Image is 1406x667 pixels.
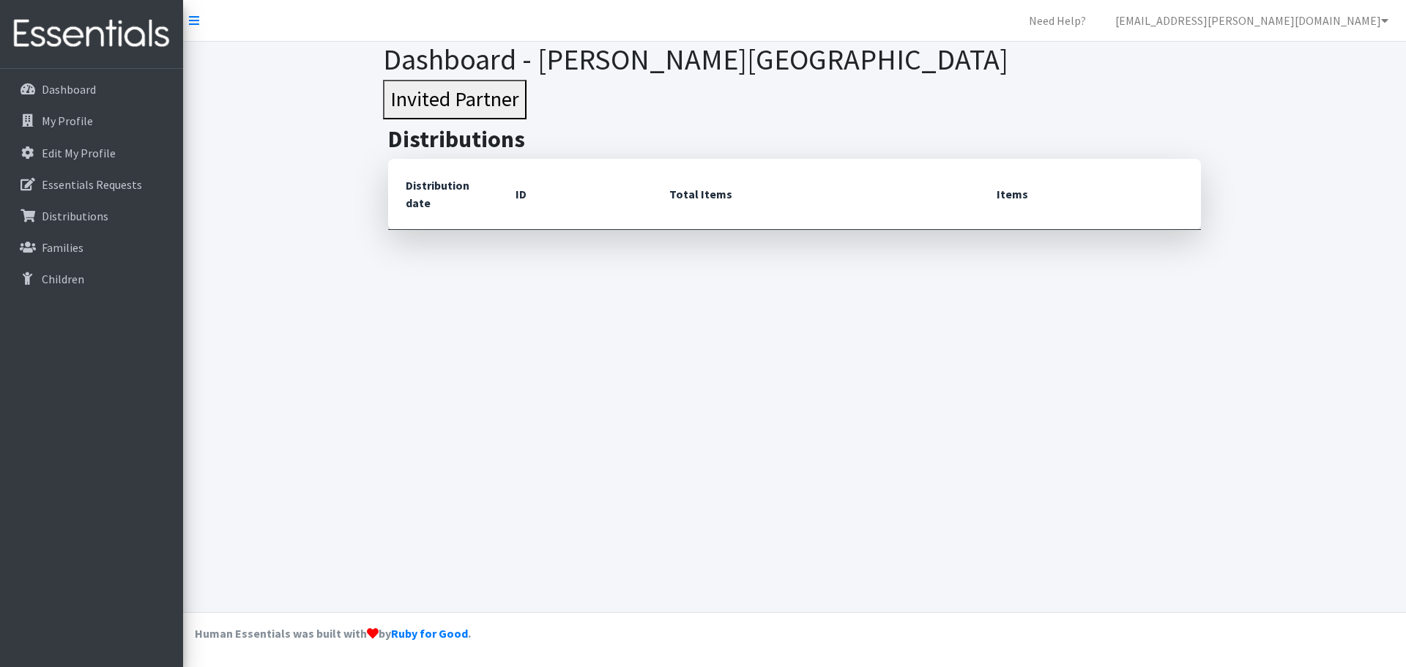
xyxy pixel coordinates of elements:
a: My Profile [6,106,177,135]
a: Essentials Requests [6,170,177,199]
img: HumanEssentials [6,10,177,59]
th: Total Items [652,159,979,230]
p: Dashboard [42,82,96,97]
a: [EMAIL_ADDRESS][PERSON_NAME][DOMAIN_NAME] [1104,6,1400,35]
p: Families [42,240,83,255]
th: Distribution date [388,159,498,230]
p: Essentials Requests [42,177,142,192]
th: Items [979,159,1201,230]
a: Need Help? [1017,6,1098,35]
h2: Distributions [388,125,1201,153]
a: Families [6,233,177,262]
p: Edit My Profile [42,146,116,160]
a: Ruby for Good [391,626,468,641]
a: Distributions [6,201,177,231]
strong: Human Essentials was built with by . [195,626,471,641]
a: Edit My Profile [6,138,177,168]
p: My Profile [42,113,93,128]
th: ID [498,159,652,230]
h1: Dashboard - [PERSON_NAME][GEOGRAPHIC_DATA] [383,42,1207,77]
p: Distributions [42,209,108,223]
p: Children [42,272,84,286]
a: Children [6,264,177,294]
a: Dashboard [6,75,177,104]
button: Invited Partner [383,80,527,119]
